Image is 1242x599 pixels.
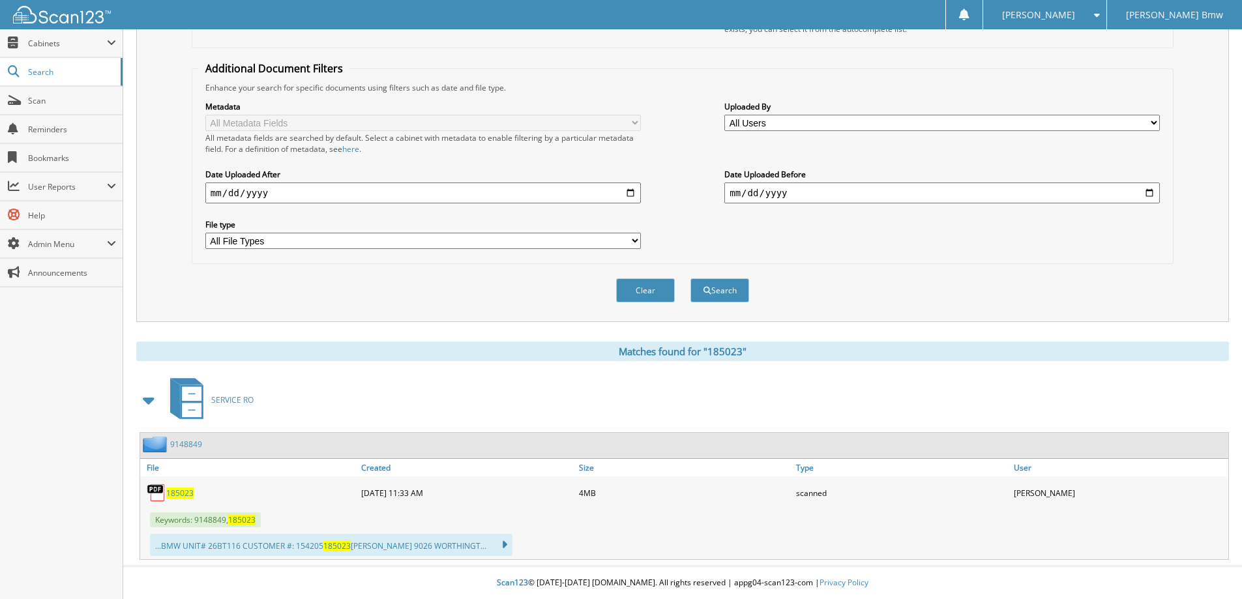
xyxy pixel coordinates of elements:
div: [DATE] 11:33 AM [358,480,576,506]
span: Bookmarks [28,153,116,164]
span: [PERSON_NAME] [1002,11,1075,19]
span: [PERSON_NAME] Bmw [1126,11,1223,19]
span: Scan [28,95,116,106]
div: Matches found for "185023" [136,342,1229,361]
legend: Additional Document Filters [199,61,349,76]
img: scan123-logo-white.svg [13,6,111,23]
input: end [724,183,1160,203]
a: Type [793,459,1011,476]
input: start [205,183,641,203]
div: 4MB [576,480,793,506]
a: File [140,459,358,476]
a: Created [358,459,576,476]
span: Admin Menu [28,239,107,250]
iframe: Chat Widget [1177,536,1242,599]
a: Size [576,459,793,476]
label: Date Uploaded Before [724,169,1160,180]
a: User [1011,459,1228,476]
span: Announcements [28,267,116,278]
span: Search [28,66,114,78]
span: Keywords: 9148849, [150,512,261,527]
span: Reminders [28,124,116,135]
a: 185023 [166,488,194,499]
span: 185023 [323,540,351,551]
span: User Reports [28,181,107,192]
button: Search [690,278,749,302]
label: Date Uploaded After [205,169,641,180]
div: [PERSON_NAME] [1011,480,1228,506]
div: scanned [793,480,1011,506]
img: folder2.png [143,436,170,452]
span: 185023 [228,514,256,525]
div: Enhance your search for specific documents using filters such as date and file type. [199,82,1166,93]
button: Clear [616,278,675,302]
div: All metadata fields are searched by default. Select a cabinet with metadata to enable filtering b... [205,132,641,154]
label: Metadata [205,101,641,112]
label: Uploaded By [724,101,1160,112]
a: 9148849 [170,439,202,450]
div: ...BMW UNIT# 26BT116 CUSTOMER #: 154205 [PERSON_NAME] 9026 WORTHINGT... [150,534,512,556]
label: File type [205,219,641,230]
div: © [DATE]-[DATE] [DOMAIN_NAME]. All rights reserved | appg04-scan123-com | [123,567,1242,599]
span: Cabinets [28,38,107,49]
span: SERVICE RO [211,394,254,405]
span: Scan123 [497,577,528,588]
a: SERVICE RO [162,374,254,426]
a: here [342,143,359,154]
span: Help [28,210,116,221]
a: Privacy Policy [820,577,868,588]
img: PDF.png [147,483,166,503]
